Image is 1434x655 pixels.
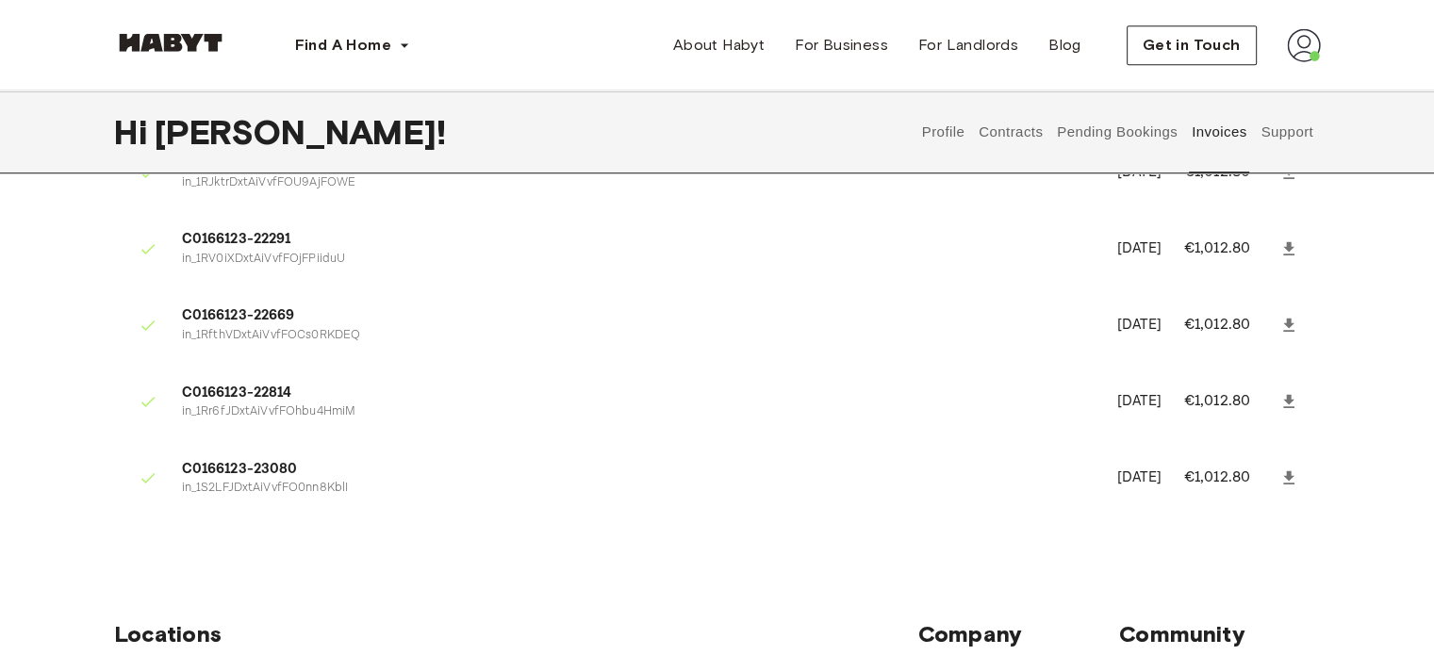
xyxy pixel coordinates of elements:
button: Pending Bookings [1055,90,1180,173]
span: Blog [1048,34,1081,57]
span: C0166123-22291 [182,229,1095,251]
p: [DATE] [1117,315,1162,336]
button: Contracts [977,90,1046,173]
span: Company [918,620,1119,648]
span: C0166123-22814 [182,383,1095,404]
span: Get in Touch [1143,34,1241,57]
a: Blog [1033,26,1096,64]
p: in_1RfthVDxtAiVvfFOCs0RKDEQ [182,327,1095,345]
button: Profile [919,90,967,173]
img: Habyt [114,33,227,52]
span: About Habyt [673,34,765,57]
span: [PERSON_NAME] ! [155,112,446,152]
span: C0166123-22669 [182,305,1095,327]
img: avatar [1287,28,1321,62]
button: Get in Touch [1127,25,1257,65]
span: For Business [795,34,888,57]
button: Support [1259,90,1316,173]
span: Locations [114,620,918,648]
span: Hi [114,112,155,152]
p: [DATE] [1117,238,1162,260]
a: About Habyt [658,26,780,64]
a: For Business [780,26,903,64]
p: [DATE] [1117,467,1162,489]
p: €1,012.80 [1184,390,1276,413]
span: C0166123-23080 [182,459,1095,481]
a: For Landlords [903,26,1033,64]
div: user profile tabs [915,90,1320,173]
p: €1,012.80 [1184,237,1276,260]
button: Find A Home [280,26,425,64]
p: [DATE] [1117,391,1162,413]
span: Community [1119,620,1320,648]
p: in_1Rr6fJDxtAiVvfFOhbu4HmiM [182,403,1095,421]
p: €1,012.80 [1184,467,1276,489]
p: in_1RV0iXDxtAiVvfFOjFPiiduU [182,251,1095,269]
span: For Landlords [918,34,1018,57]
button: Invoices [1189,90,1248,173]
p: in_1RJktrDxtAiVvfFOU9AjFOWE [182,174,1095,192]
p: €1,012.80 [1184,314,1276,336]
span: Find A Home [295,34,391,57]
p: in_1S2LFJDxtAiVvfFO0nn8KblI [182,480,1095,498]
